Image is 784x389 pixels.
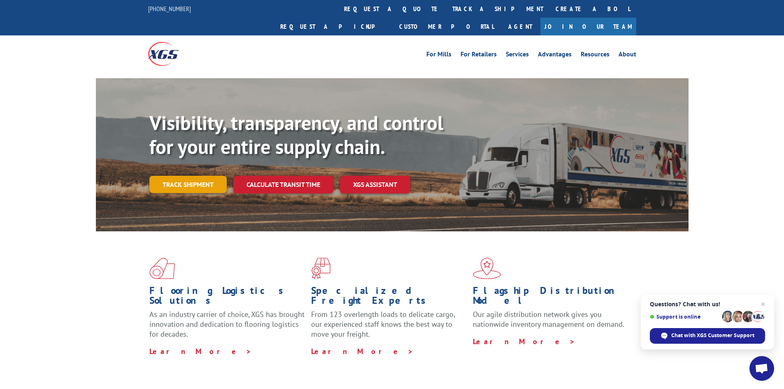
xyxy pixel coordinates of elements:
a: Services [506,51,529,60]
span: As an industry carrier of choice, XGS has brought innovation and dedication to flooring logistics... [149,310,305,339]
span: Our agile distribution network gives you nationwide inventory management on demand. [473,310,624,329]
b: Visibility, transparency, and control for your entire supply chain. [149,110,443,159]
a: Join Our Team [540,18,636,35]
a: For Retailers [461,51,497,60]
span: Close chat [758,299,768,309]
a: Learn More > [473,337,575,346]
a: Calculate transit time [233,176,333,193]
a: Customer Portal [393,18,500,35]
a: Advantages [538,51,572,60]
div: Chat with XGS Customer Support [650,328,765,344]
a: Resources [581,51,610,60]
img: xgs-icon-focused-on-flooring-red [311,258,330,279]
img: xgs-icon-flagship-distribution-model-red [473,258,501,279]
span: Chat with XGS Customer Support [671,332,754,339]
img: xgs-icon-total-supply-chain-intelligence-red [149,258,175,279]
a: Track shipment [149,176,227,193]
a: About [619,51,636,60]
h1: Flooring Logistics Solutions [149,286,305,310]
a: Learn More > [311,347,414,356]
a: Agent [500,18,540,35]
a: [PHONE_NUMBER] [148,5,191,13]
div: Open chat [749,356,774,381]
p: From 123 overlength loads to delicate cargo, our experienced staff knows the best way to move you... [311,310,467,346]
a: Request a pickup [274,18,393,35]
a: For Mills [426,51,451,60]
h1: Specialized Freight Experts [311,286,467,310]
span: Questions? Chat with us! [650,301,765,307]
a: Learn More > [149,347,252,356]
a: XGS ASSISTANT [340,176,410,193]
span: Support is online [650,314,719,320]
h1: Flagship Distribution Model [473,286,628,310]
